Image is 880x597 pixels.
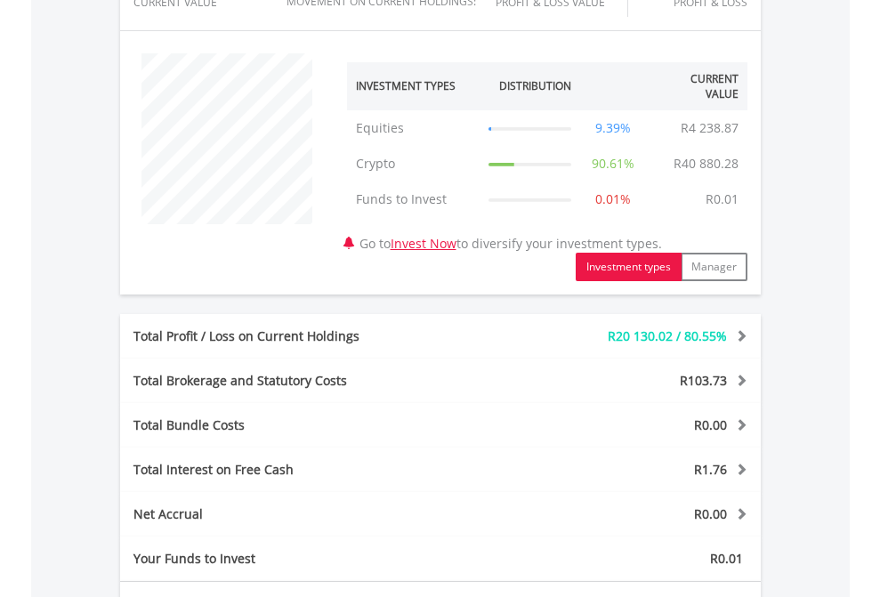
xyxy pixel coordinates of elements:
[576,253,682,281] button: Investment types
[334,44,761,281] div: Go to to diversify your investment types.
[120,372,494,390] div: Total Brokerage and Statutory Costs
[681,253,747,281] button: Manager
[347,62,480,110] th: Investment Types
[580,182,647,217] td: 0.01%
[697,182,747,217] td: R0.01
[347,146,480,182] td: Crypto
[120,327,494,345] div: Total Profit / Loss on Current Holdings
[120,505,494,523] div: Net Accrual
[710,550,743,567] span: R0.01
[608,327,727,344] span: R20 130.02 / 80.55%
[580,146,647,182] td: 90.61%
[672,110,747,146] td: R4 238.87
[347,110,480,146] td: Equities
[120,416,494,434] div: Total Bundle Costs
[647,62,747,110] th: Current Value
[120,461,494,479] div: Total Interest on Free Cash
[499,78,571,93] div: Distribution
[391,235,456,252] a: Invest Now
[580,110,647,146] td: 9.39%
[694,505,727,522] span: R0.00
[680,372,727,389] span: R103.73
[120,550,440,568] div: Your Funds to Invest
[665,146,747,182] td: R40 880.28
[347,182,480,217] td: Funds to Invest
[694,461,727,478] span: R1.76
[694,416,727,433] span: R0.00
